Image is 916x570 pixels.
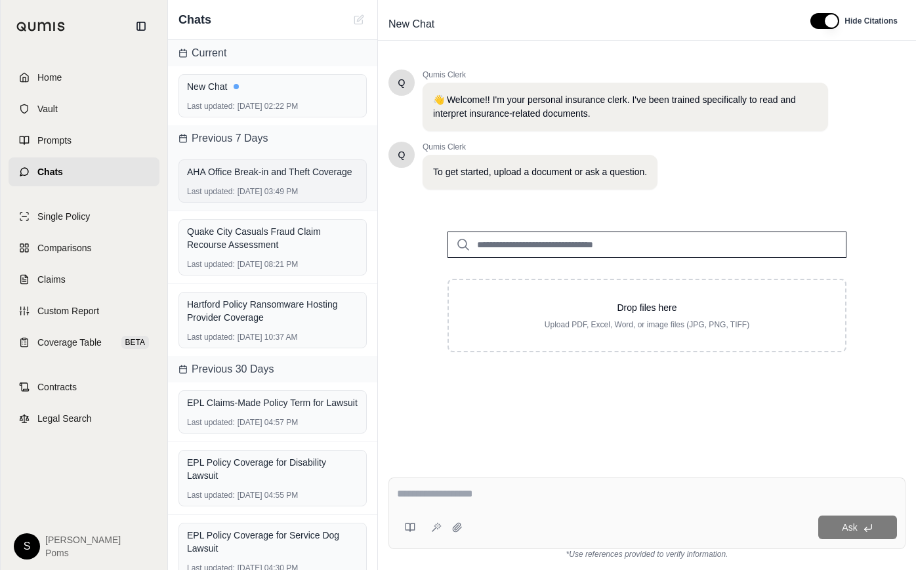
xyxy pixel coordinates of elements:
span: Coverage Table [37,336,102,349]
p: 👋 Welcome!! I'm your personal insurance clerk. I've been trained specifically to read and interpr... [433,93,818,121]
span: Claims [37,273,66,286]
span: Poms [45,546,121,560]
span: Ask [842,522,857,533]
span: Qumis Clerk [423,142,657,152]
div: Hartford Policy Ransomware Hosting Provider Coverage [187,298,358,324]
a: Claims [9,265,159,294]
span: Vault [37,102,58,115]
div: [DATE] 10:37 AM [187,332,358,342]
span: New Chat [383,14,440,35]
span: Legal Search [37,412,92,425]
span: Hello [398,76,406,89]
div: New Chat [187,80,358,93]
a: Chats [9,157,159,186]
div: Previous 7 Days [168,125,377,152]
div: *Use references provided to verify information. [388,549,906,560]
div: EPL Policy Coverage for Disability Lawsuit [187,456,358,482]
div: [DATE] 08:21 PM [187,259,358,270]
span: Custom Report [37,304,99,317]
div: EPL Claims-Made Policy Term for Lawsuit [187,396,358,409]
div: Quake City Casuals Fraud Claim Recourse Assessment [187,225,358,251]
a: Custom Report [9,296,159,325]
div: Current [168,40,377,66]
span: Last updated: [187,101,235,112]
a: Legal Search [9,404,159,433]
a: Vault [9,94,159,123]
span: Contracts [37,380,77,394]
span: Last updated: [187,417,235,428]
a: Home [9,63,159,92]
span: BETA [121,336,149,349]
span: Prompts [37,134,72,147]
span: Last updated: [187,259,235,270]
a: Coverage TableBETA [9,328,159,357]
div: [DATE] 04:57 PM [187,417,358,428]
div: Edit Title [383,14,795,35]
span: Single Policy [37,210,90,223]
span: Chats [37,165,63,178]
button: Collapse sidebar [131,16,152,37]
span: Home [37,71,62,84]
div: [DATE] 04:55 PM [187,490,358,500]
div: S [14,533,40,560]
span: Last updated: [187,186,235,197]
button: New Chat [351,12,367,28]
p: To get started, upload a document or ask a question. [433,165,647,179]
span: Hide Citations [844,16,898,26]
span: Comparisons [37,241,91,254]
div: [DATE] 02:22 PM [187,101,358,112]
span: Last updated: [187,332,235,342]
div: EPL Policy Coverage for Service Dog Lawsuit [187,529,358,555]
span: [PERSON_NAME] [45,533,121,546]
p: Drop files here [470,301,824,314]
a: Single Policy [9,202,159,231]
div: AHA Office Break-in and Theft Coverage [187,165,358,178]
div: Previous 30 Days [168,356,377,382]
span: Chats [178,10,211,29]
span: Qumis Clerk [423,70,828,80]
img: Qumis Logo [16,22,66,31]
div: [DATE] 03:49 PM [187,186,358,197]
span: Hello [398,148,406,161]
p: Upload PDF, Excel, Word, or image files (JPG, PNG, TIFF) [470,319,824,330]
a: Contracts [9,373,159,401]
span: Last updated: [187,490,235,500]
a: Prompts [9,126,159,155]
button: Ask [818,516,897,539]
a: Comparisons [9,234,159,262]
